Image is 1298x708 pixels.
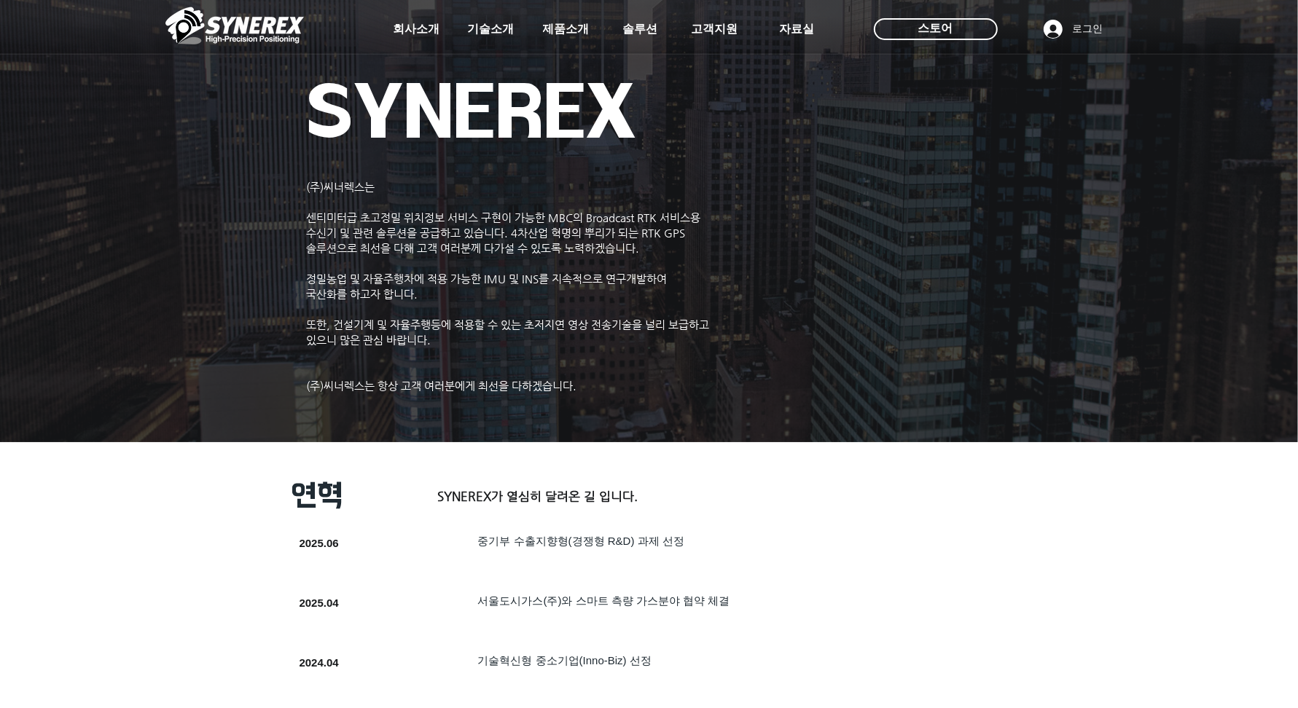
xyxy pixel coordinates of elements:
span: SYNEREX가 열심히 달려온 길 입니다. [438,489,638,503]
span: 솔루션으로 최선을 다해 고객 여러분께 다가설 수 있도록 노력하겠습니다. [307,242,640,254]
a: 제품소개 [530,15,603,44]
div: 스토어 [874,18,998,40]
span: 솔루션 [623,22,658,37]
span: (주)씨너렉스는 항상 고객 여러분에게 최선을 다하겠습니다. [307,379,577,392]
a: 기술소개 [455,15,528,44]
span: 연혁 [292,479,343,511]
img: 씨너렉스_White_simbol_대지 1.png [165,4,304,47]
span: 서울도시가스(주)와 스마트 측량 가스분야 협약 체결 [478,594,730,607]
button: 로그인 [1033,15,1114,43]
a: 자료실 [761,15,834,44]
span: 제품소개 [543,22,590,37]
span: 고객지원 [692,22,738,37]
span: 센티미터급 초고정밀 위치정보 서비스 구현이 가능한 MBC의 Broadcast RTK 서비스용 [307,211,701,224]
span: 국산화를 하고자 합니다. [307,288,418,300]
span: 자료실 [780,22,815,37]
a: 솔루션 [604,15,677,44]
span: 회사소개 [394,22,440,37]
a: 회사소개 [380,15,453,44]
iframe: Wix Chat [1028,645,1298,708]
span: ​중기부 수출지향형(경쟁형 R&D) 과제 선정 [478,535,684,547]
span: 정밀농업 및 자율주행차에 적용 가능한 IMU 및 INS를 지속적으로 연구개발하여 [307,272,668,285]
span: 로그인 [1068,22,1109,36]
span: 수신기 및 관련 솔루션을 공급하고 있습니다. 4차산업 혁명의 뿌리가 되는 RTK GPS [307,227,686,239]
span: 2025.06 [300,537,339,549]
a: 고객지원 [679,15,751,44]
span: 2025.04 [300,597,339,609]
span: ​기술혁신형 중소기업(Inno-Biz) 선정 [478,654,652,666]
span: 2024.04 [300,656,339,669]
span: ​또한, 건설기계 및 자율주행등에 적용할 수 있는 초저지연 영상 전송기술을 널리 보급하고 있으니 많은 관심 바랍니다. [307,318,710,346]
span: 기술소개 [468,22,515,37]
span: 스토어 [918,20,953,36]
